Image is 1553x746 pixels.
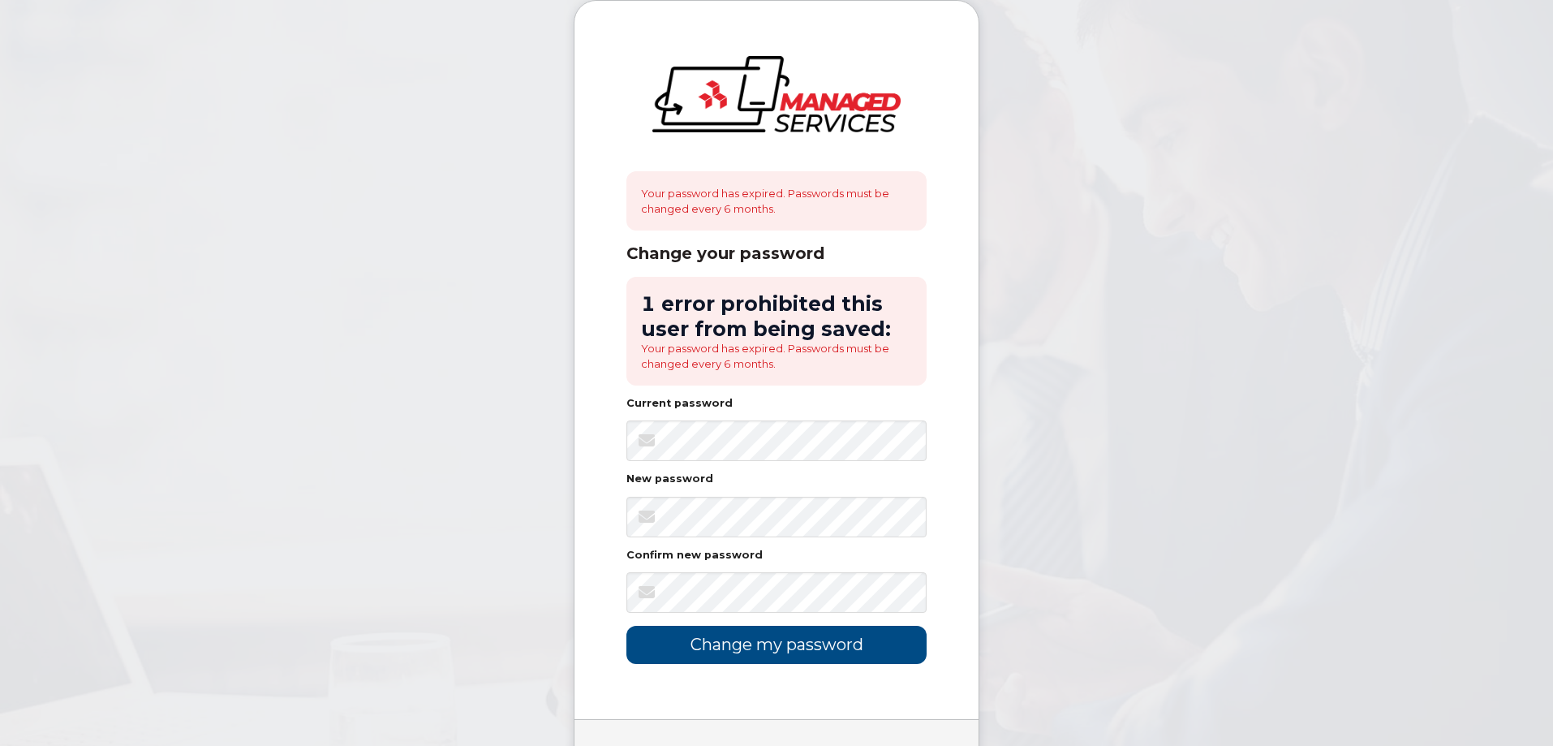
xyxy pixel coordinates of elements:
label: Confirm new password [626,550,763,561]
h2: 1 error prohibited this user from being saved: [641,291,912,341]
label: Current password [626,399,733,409]
label: New password [626,474,713,485]
div: Change your password [626,244,927,264]
li: Your password has expired. Passwords must be changed every 6 months. [641,341,912,371]
div: Your password has expired. Passwords must be changed every 6 months. [626,171,927,231]
input: Change my password [626,626,927,664]
img: logo-large.png [652,56,901,132]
